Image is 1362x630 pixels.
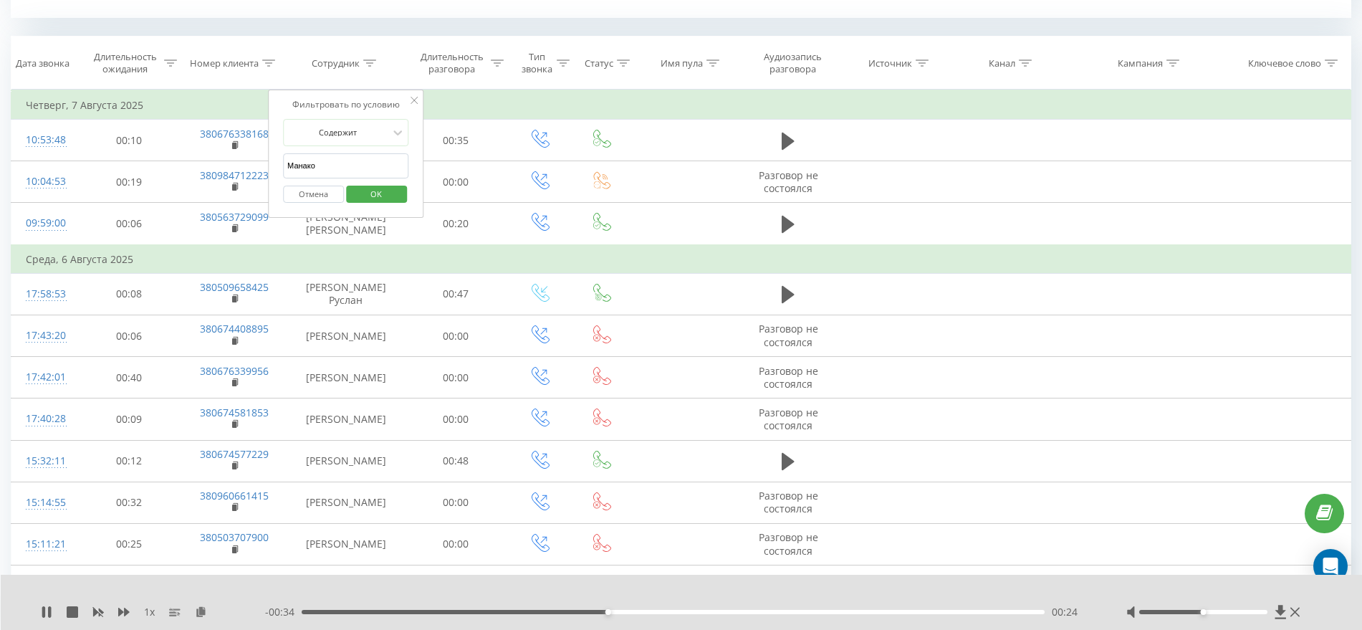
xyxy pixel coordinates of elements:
td: [PERSON_NAME] [288,523,404,565]
td: 00:05 [77,565,181,607]
a: 380960661415 [200,489,269,502]
button: OK [346,186,407,204]
span: 00:24 [1052,605,1078,619]
a: 380676338168 [200,127,269,140]
a: 380674581853 [200,406,269,419]
div: 10:53:48 [26,126,63,154]
div: Accessibility label [1201,609,1207,615]
a: 380503707900 [200,530,269,544]
td: 00:10 [77,120,181,161]
td: 00:00 [404,398,507,440]
a: 380984712223 [200,168,269,182]
td: 00:48 [404,440,507,482]
div: Источник [868,57,912,70]
span: Разговор не состоялся [759,573,818,599]
td: 00:40 [77,357,181,398]
div: 17:58:53 [26,280,63,308]
div: Дата звонка [16,57,69,70]
td: 00:00 [404,161,507,203]
div: Ключевое слово [1248,57,1321,70]
a: 380674577229 [200,447,269,461]
td: 00:20 [404,203,507,245]
div: Имя пула [661,57,703,70]
td: 00:06 [77,203,181,245]
div: Статус [585,57,613,70]
input: Введите значение [283,153,409,178]
div: Open Intercom Messenger [1313,549,1348,583]
td: 00:00 [404,315,507,357]
td: 00:00 [404,357,507,398]
td: [PERSON_NAME] [288,357,404,398]
td: [PERSON_NAME] [PERSON_NAME] [288,203,404,245]
a: 380509658425 [200,280,269,294]
td: 00:08 [77,273,181,315]
td: Четверг, 7 Августа 2025 [11,91,1351,120]
span: OK [356,183,396,205]
div: Аудиозапись разговора [752,51,835,75]
a: 380674408895 [200,322,269,335]
span: Разговор не состоялся [759,489,818,515]
div: Accessibility label [605,609,611,615]
div: Канал [989,57,1015,70]
div: Сотрудник [312,57,360,70]
button: Отмена [283,186,344,204]
td: [PERSON_NAME] [288,315,404,357]
div: Длительность ожидания [90,51,160,75]
div: Номер клиента [190,57,259,70]
td: 00:00 [404,482,507,523]
td: 00:32 [77,482,181,523]
td: 00:12 [77,440,181,482]
span: Разговор не состоялся [759,406,818,432]
a: 380676339956 [200,364,269,378]
a: 380955791867 [200,573,269,586]
div: Тип звонка [520,51,553,75]
td: 00:00 [404,565,507,607]
div: 09:59:00 [26,209,63,237]
td: 00:25 [77,523,181,565]
span: Разговор не состоялся [759,322,818,348]
div: 17:43:20 [26,322,63,350]
span: 1 x [144,605,155,619]
div: 15:11:21 [26,530,63,558]
div: Фильтровать по условию [283,97,409,112]
td: 00:06 [77,315,181,357]
td: [PERSON_NAME] [288,440,404,482]
div: 10:04:53 [26,168,63,196]
td: 00:35 [404,120,507,161]
div: 17:40:28 [26,405,63,433]
div: 15:32:11 [26,447,63,475]
td: [PERSON_NAME] Руслан [288,273,404,315]
td: 00:19 [77,161,181,203]
div: 15:14:55 [26,489,63,517]
div: 15:10:55 [26,572,63,600]
div: Длительность разговора [417,51,487,75]
td: Среда, 6 Августа 2025 [11,245,1351,274]
td: [PERSON_NAME] [288,482,404,523]
div: Кампания [1118,57,1163,70]
td: 00:00 [404,523,507,565]
td: 00:47 [404,273,507,315]
span: Разговор не состоялся [759,168,818,195]
a: 380563729099 [200,210,269,224]
td: 00:09 [77,398,181,440]
span: Разговор не состоялся [759,530,818,557]
span: - 00:34 [265,605,302,619]
td: [PERSON_NAME] [288,565,404,607]
span: Разговор не состоялся [759,364,818,391]
div: 17:42:01 [26,363,63,391]
td: [PERSON_NAME] [288,398,404,440]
